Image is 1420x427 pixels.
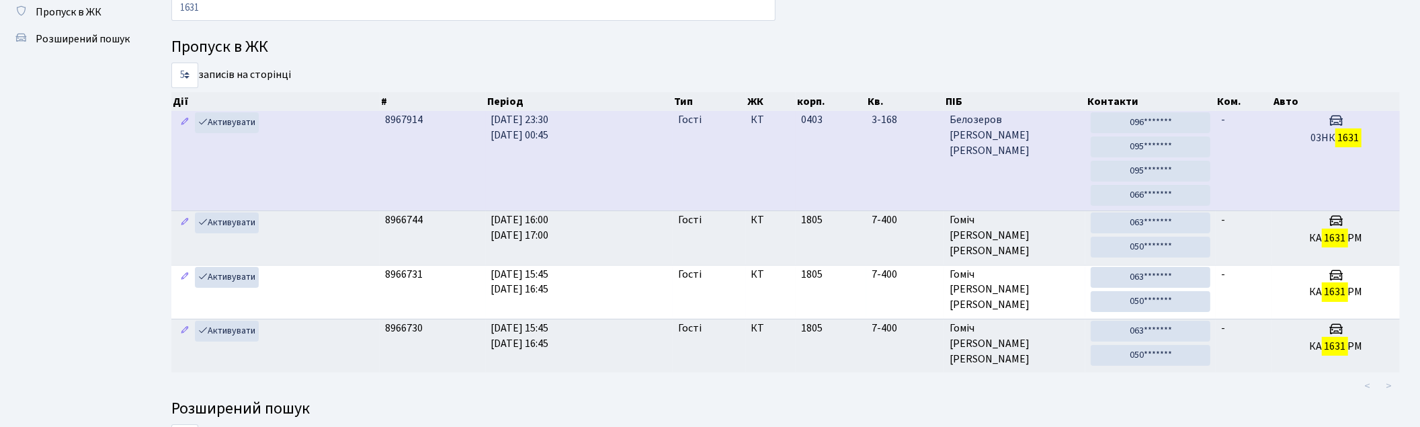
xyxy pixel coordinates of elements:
[872,321,939,336] span: 7-400
[195,321,259,342] a: Активувати
[491,321,549,351] span: [DATE] 15:45 [DATE] 16:45
[171,63,291,88] label: записів на сторінці
[950,321,1080,367] span: Гоміч [PERSON_NAME] [PERSON_NAME]
[801,267,823,282] span: 1805
[1278,232,1394,245] h5: КА РМ
[872,267,939,282] span: 7-400
[177,321,193,342] a: Редагувати
[950,212,1080,259] span: Гоміч [PERSON_NAME] [PERSON_NAME]
[796,92,866,111] th: корп.
[678,267,702,282] span: Гості
[491,212,549,243] span: [DATE] 16:00 [DATE] 17:00
[1278,286,1394,299] h5: КА РМ
[486,92,673,111] th: Період
[673,92,746,111] th: Тип
[801,212,823,227] span: 1805
[171,63,198,88] select: записів на сторінці
[751,321,790,336] span: КТ
[751,267,790,282] span: КТ
[1335,128,1361,147] mark: 1631
[491,112,549,143] span: [DATE] 23:30 [DATE] 00:45
[385,212,423,227] span: 8966744
[195,212,259,233] a: Активувати
[36,32,130,46] span: Розширений пошук
[385,112,423,127] span: 8967914
[491,267,549,297] span: [DATE] 15:45 [DATE] 16:45
[195,112,259,133] a: Активувати
[1086,92,1216,111] th: Контакти
[171,92,380,111] th: Дії
[380,92,486,111] th: #
[171,399,1400,419] h4: Розширений пошук
[1221,212,1225,227] span: -
[678,112,702,128] span: Гості
[1322,282,1347,301] mark: 1631
[678,212,702,228] span: Гості
[1272,92,1400,111] th: Авто
[171,38,1400,57] h4: Пропуск в ЖК
[177,267,193,288] a: Редагувати
[1221,112,1225,127] span: -
[1221,267,1225,282] span: -
[944,92,1086,111] th: ПІБ
[872,212,939,228] span: 7-400
[1278,132,1394,145] h5: 03НК
[1322,337,1347,356] mark: 1631
[1221,321,1225,336] span: -
[1216,92,1272,111] th: Ком.
[195,267,259,288] a: Активувати
[678,321,702,336] span: Гості
[177,112,193,133] a: Редагувати
[751,212,790,228] span: КТ
[872,112,939,128] span: 3-168
[950,112,1080,159] span: Белозеров [PERSON_NAME] [PERSON_NAME]
[385,267,423,282] span: 8966731
[1322,229,1347,247] mark: 1631
[746,92,796,111] th: ЖК
[36,5,101,20] span: Пропуск в ЖК
[950,267,1080,313] span: Гоміч [PERSON_NAME] [PERSON_NAME]
[7,26,141,52] a: Розширений пошук
[1278,340,1394,353] h5: КА РМ
[385,321,423,336] span: 8966730
[177,212,193,233] a: Редагувати
[801,321,823,336] span: 1805
[801,112,823,127] span: 0403
[866,92,944,111] th: Кв.
[751,112,790,128] span: КТ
